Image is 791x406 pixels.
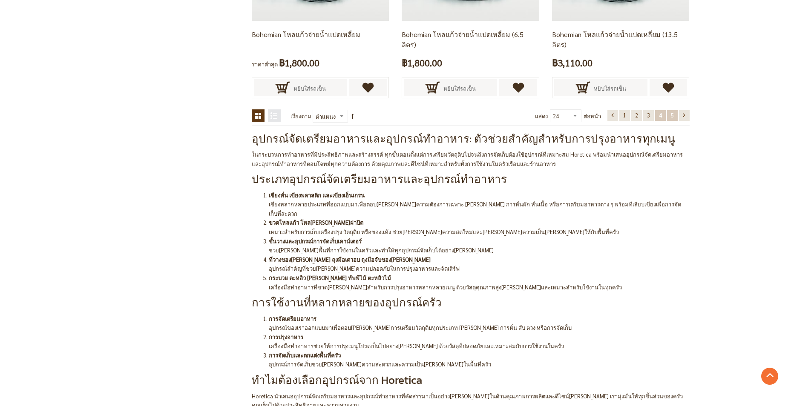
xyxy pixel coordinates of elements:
span: ต่อหน้า [584,109,601,123]
strong: ตาราง [252,109,265,122]
button: หยิบใส่รถเข็น [404,79,497,96]
a: 3 [643,110,654,121]
span: ฿1,800.00 [279,55,319,71]
strong: ชั้นวางและอุปกรณ์การจัดเก็บเคาน์เตอร์ [269,237,362,245]
a: 5 [667,110,678,121]
span: ฿3,110.00 [552,55,593,71]
h2: ทำไมต้องเลือกอุปกรณ์จาก Horetica [252,373,690,387]
h2: อุปกรณ์จัดเตรียมอาหารและอุปกรณ์ทำอาหาร: ตัวช่วยสำคัญสำหรับการปรุงอาหารทุกเมนู [252,132,690,146]
li: เขียงหลากหลายประเภทที่ออกแบบมาเพื่อตอบ[PERSON_NAME]ความต้องการเฉพาะ [PERSON_NAME] การหั่นผัก หั่น... [269,191,690,218]
li: อุปกรณ์ของเราออกแบบมาเพื่อตอบ[PERSON_NAME]การเตรียมวัตถุดิบทุกประเภท [PERSON_NAME] การหั่น สับ ตว... [269,314,690,332]
h2: การใช้งานที่หลากหลายของอุปกรณ์ครัว [252,296,690,310]
strong: กระบวย ตะหลิว [PERSON_NAME] ทัพพีไม้ ตะหลิวไม้ [269,274,391,281]
span: 1 [623,112,626,119]
li: ช่วย[PERSON_NAME]พื้นที่การใช้งานในครัวและทำให้ทุกอุปกรณ์จัดเก็บได้อย่าง[PERSON_NAME] [269,237,690,255]
button: หยิบใส่รถเข็น [254,79,347,96]
span: หยิบใส่รถเข็น [594,79,626,98]
a: เพิ่มไปยังรายการโปรด [349,79,387,96]
span: 5 [671,112,674,119]
h2: ประเภทอุปกรณ์จัดเตรียมอาหารและอุปกรณ์ทำอาหาร [252,172,690,186]
span: หยิบใส่รถเข็น [293,79,326,98]
span: 4 [659,112,662,119]
li: อุปกรณ์การจัดเก็บช่วย[PERSON_NAME]ความสะดวกและความเป็น[PERSON_NAME]ในพื้นที่ครัว [269,351,690,369]
li: เครื่องมือทำอาหารช่วยให้การปรุงเมนูโปรดเป็นไปอย่าง[PERSON_NAME] ด้วยวัสดุที่ปลอดภัยและเหมาะสมกับก... [269,332,690,351]
span: 2 [635,112,638,119]
a: Bohemian โหลแก้วจ่ายน้ำแปดเหลี่ยม [252,30,360,39]
li: เครื่องมือทำอาหารที่ขาด[PERSON_NAME]สำหรับการปรุงอาหารหลากหลายเมนู ด้วยวัสดุคุณภาพสูง[PERSON_NAME... [269,273,690,292]
span: ฿1,800.00 [402,55,442,71]
strong: การปรุงอาหาร [269,333,303,340]
a: 1 [619,110,630,121]
a: Go to Top [761,368,778,385]
span: แสดง [535,112,548,120]
span: 3 [647,112,650,119]
strong: ขวดโหลแก้ว โหล[PERSON_NAME]ฝาปิด [269,219,363,226]
label: เรียงตาม [291,109,311,123]
a: เพิ่มไปยังรายการโปรด [499,79,537,96]
li: เหมาะสำหรับการเก็บเครื่องปรุง วัตถุดิบ หรือของแห้ง ช่วย[PERSON_NAME]ความสดใหม่และ[PERSON_NAME]ควา... [269,218,690,236]
a: Bohemian โหลแก้วจ่ายน้ำแปดเหลี่ยม (6.5 ลิตร) [402,30,523,49]
strong: ที่วางของ[PERSON_NAME] ถุงมือเตาอบ ถุงมือจับของ[PERSON_NAME] [269,256,431,263]
strong: การจัดเตรียมอาหาร [269,315,316,322]
a: เพิ่มไปยังรายการโปรด [650,79,687,96]
span: ราคาต่ำสุด [252,60,278,68]
strong: เขียงหั่น เขียงพลาสติก และเขียงเอ็นเกรน [269,192,365,199]
strong: การจัดเก็บและตกแต่งพื้นที่ครัว [269,352,341,359]
span: หยิบใส่รถเข็น [443,79,476,98]
p: ในกระบวนการทำอาหารที่มีประสิทธิภาพและสร้างสรรค์ ทุกขั้นตอนตั้งแต่การเตรียมวัตถุดิบไปจนถึงการจัดเก... [252,150,690,168]
button: หยิบใส่รถเข็น [554,79,647,96]
li: อุปกรณ์สำคัญที่ช่วย[PERSON_NAME]ความปลอดภัยในการปรุงอาหารและจัดเสิร์ฟ [269,255,690,273]
a: Bohemian โหลแก้วจ่ายน้ำแปดเหลี่ยม (13.5 ลิตร) [552,30,678,49]
a: 2 [631,110,642,121]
